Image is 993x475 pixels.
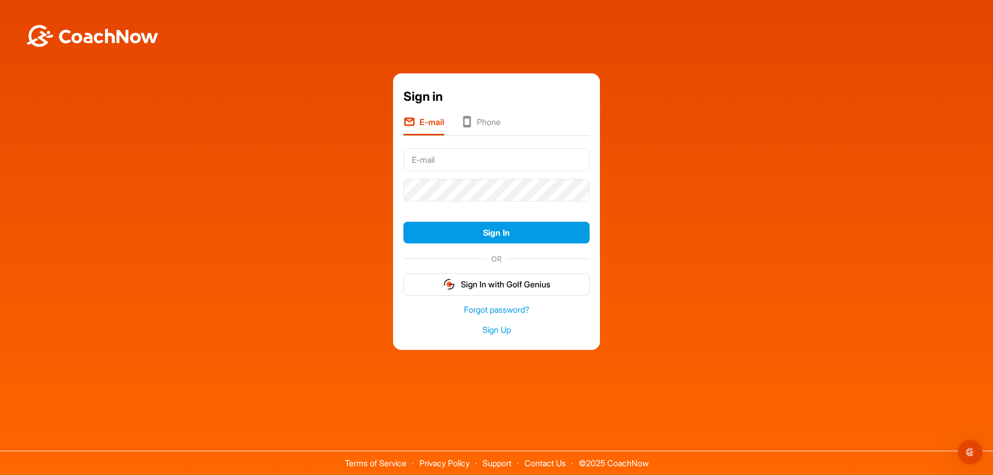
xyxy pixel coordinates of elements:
[403,304,590,316] a: Forgot password?
[403,87,590,106] div: Sign in
[443,278,456,290] img: gg_logo
[403,324,590,336] a: Sign Up
[403,273,590,296] button: Sign In with Golf Genius
[419,458,470,468] a: Privacy Policy
[403,222,590,244] button: Sign In
[524,458,566,468] a: Contact Us
[483,458,511,468] a: Support
[486,253,507,264] span: OR
[25,25,159,47] img: BwLJSsUCoWCh5upNqxVrqldRgqLPVwmV24tXu5FoVAoFEpwwqQ3VIfuoInZCoVCoTD4vwADAC3ZFMkVEQFDAAAAAElFTkSuQmCC
[403,116,444,135] li: E-mail
[403,148,590,171] input: E-mail
[345,458,407,468] a: Terms of Service
[461,116,501,135] li: Phone
[574,451,654,467] span: © 2025 CoachNow
[958,440,983,465] iframe: Intercom live chat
